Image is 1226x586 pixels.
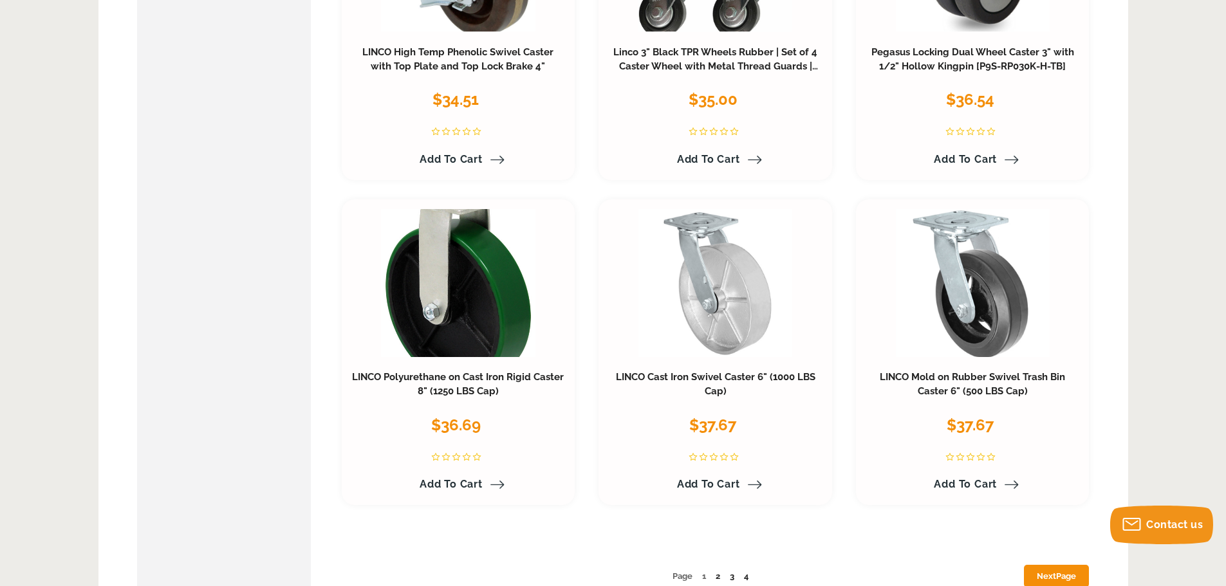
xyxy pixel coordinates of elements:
span: Add to Cart [934,478,997,490]
button: Contact us [1110,506,1213,544]
a: LINCO Mold on Rubber Swivel Trash Bin Caster 6" (500 LBS Cap) [880,371,1065,397]
a: Add to Cart [412,473,505,495]
span: $36.54 [946,90,994,109]
a: LINCO Cast Iron Swivel Caster 6" (1000 LBS Cap) [616,371,815,397]
span: Add to Cart [420,153,483,165]
span: Add to Cart [677,153,740,165]
a: Add to Cart [412,149,505,170]
a: LINCO High Temp Phenolic Swivel Caster with Top Plate and Top Lock Brake 4" [362,46,553,72]
a: 2 [716,571,720,581]
a: Add to Cart [926,473,1019,495]
span: $37.67 [689,416,736,434]
a: 3 [730,571,734,581]
a: LINCO Polyurethane on Cast Iron Rigid Caster 8" (1250 LBS Cap) [352,371,564,397]
a: Pegasus Locking Dual Wheel Caster 3" with 1/2" Hollow Kingpin [P9S-RP030K-H-TB] [871,46,1074,72]
span: Page [673,571,692,581]
span: Page [1056,571,1076,581]
a: Add to Cart [926,149,1019,170]
a: 4 [744,571,748,581]
span: $35.00 [689,90,738,109]
a: Add to Cart [669,149,762,170]
span: $34.51 [432,90,479,109]
span: 1 [702,571,706,581]
span: Contact us [1146,518,1203,531]
span: Add to Cart [677,478,740,490]
a: Add to Cart [669,473,762,495]
span: Add to Cart [934,153,997,165]
span: $36.69 [431,416,481,434]
span: $37.67 [947,416,994,434]
a: Linco 3" Black TPR Wheels Rubber | Set of 4 Caster Wheel with Metal Thread Guards | Total Capacit... [613,46,818,86]
span: Add to Cart [420,478,483,490]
